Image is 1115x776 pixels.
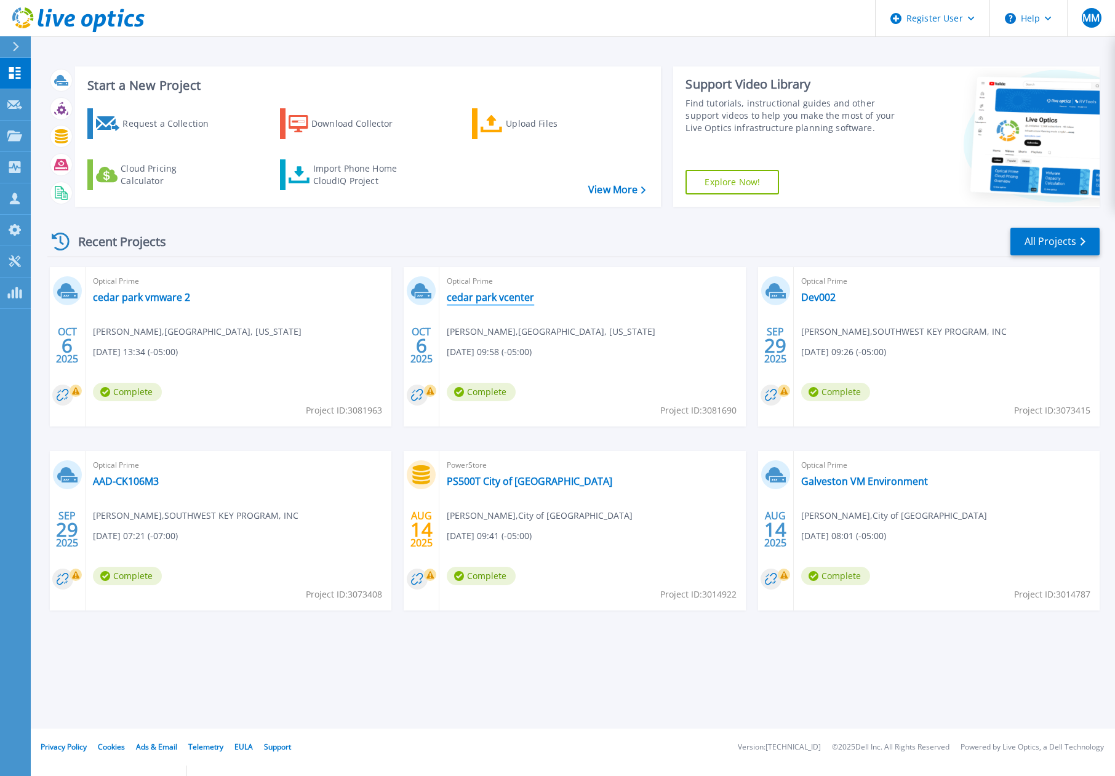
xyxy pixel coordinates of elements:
a: Cloud Pricing Calculator [87,159,225,190]
span: Project ID: 3073408 [306,588,382,601]
span: Project ID: 3081690 [660,404,737,417]
span: Complete [801,383,870,401]
span: [DATE] 07:21 (-07:00) [93,529,178,543]
a: Cookies [98,742,125,752]
li: © 2025 Dell Inc. All Rights Reserved [832,743,949,751]
a: Ads & Email [136,742,177,752]
span: Complete [93,567,162,585]
h3: Start a New Project [87,79,645,92]
span: [DATE] 09:58 (-05:00) [447,345,532,359]
span: [PERSON_NAME] , [GEOGRAPHIC_DATA], [US_STATE] [93,325,302,338]
span: [PERSON_NAME] , SOUTHWEST KEY PROGRAM, INC [93,509,298,522]
span: 6 [416,340,427,351]
span: Project ID: 3014787 [1014,588,1090,601]
a: Request a Collection [87,108,225,139]
a: Privacy Policy [41,742,87,752]
div: OCT 2025 [55,323,79,368]
div: SEP 2025 [55,507,79,552]
span: Project ID: 3073415 [1014,404,1090,417]
div: Request a Collection [122,111,221,136]
div: OCT 2025 [410,323,433,368]
span: Complete [801,567,870,585]
div: AUG 2025 [764,507,787,552]
span: Project ID: 3081963 [306,404,382,417]
div: Find tutorials, instructional guides and other support videos to help you make the most of your L... [685,97,902,134]
div: Cloud Pricing Calculator [121,162,219,187]
span: Complete [93,383,162,401]
span: MM [1082,13,1100,23]
span: Optical Prime [93,458,384,472]
a: Telemetry [188,742,223,752]
a: View More [588,184,645,196]
a: PS500T City of [GEOGRAPHIC_DATA] [447,475,612,487]
div: Download Collector [311,111,410,136]
div: Support Video Library [685,76,902,92]
div: Import Phone Home CloudIQ Project [313,162,409,187]
a: Explore Now! [685,170,779,194]
span: Complete [447,567,516,585]
span: Complete [447,383,516,401]
div: Recent Projects [47,226,183,257]
span: [PERSON_NAME] , SOUTHWEST KEY PROGRAM, INC [801,325,1007,338]
a: cedar park vcenter [447,291,534,303]
div: Upload Files [506,111,604,136]
span: [PERSON_NAME] , City of [GEOGRAPHIC_DATA] [447,509,633,522]
a: All Projects [1010,228,1100,255]
span: [DATE] 13:34 (-05:00) [93,345,178,359]
span: 14 [410,524,433,535]
span: [PERSON_NAME] , City of [GEOGRAPHIC_DATA] [801,509,987,522]
span: 6 [62,340,73,351]
span: 29 [56,524,78,535]
a: Support [264,742,291,752]
a: Download Collector [280,108,417,139]
span: Optical Prime [801,274,1092,288]
div: SEP 2025 [764,323,787,368]
span: PowerStore [447,458,738,472]
li: Version: [TECHNICAL_ID] [738,743,821,751]
span: [PERSON_NAME] , [GEOGRAPHIC_DATA], [US_STATE] [447,325,655,338]
span: [DATE] 08:01 (-05:00) [801,529,886,543]
li: Powered by Live Optics, a Dell Technology [961,743,1104,751]
span: Optical Prime [93,274,384,288]
span: Optical Prime [447,274,738,288]
a: Upload Files [472,108,609,139]
span: 14 [764,524,786,535]
span: [DATE] 09:26 (-05:00) [801,345,886,359]
span: 29 [764,340,786,351]
span: [DATE] 09:41 (-05:00) [447,529,532,543]
span: Project ID: 3014922 [660,588,737,601]
div: AUG 2025 [410,507,433,552]
span: Optical Prime [801,458,1092,472]
a: cedar park vmware 2 [93,291,190,303]
a: Galveston VM Environment [801,475,928,487]
a: AAD-CK106M3 [93,475,159,487]
a: Dev002 [801,291,836,303]
a: EULA [234,742,253,752]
